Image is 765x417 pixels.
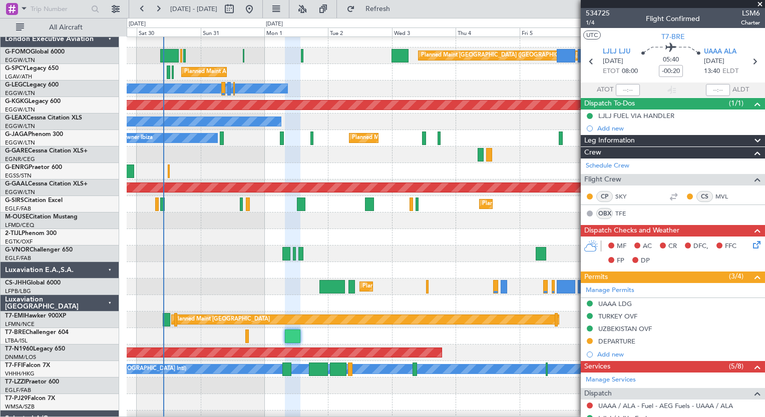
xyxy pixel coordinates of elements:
[520,27,583,36] div: Fri 5
[616,84,640,96] input: --:--
[5,56,35,64] a: EGGW/LTN
[362,279,520,294] div: Planned Maint [GEOGRAPHIC_DATA] ([GEOGRAPHIC_DATA])
[5,362,50,368] a: T7-FFIFalcon 7X
[586,375,636,385] a: Manage Services
[586,285,634,295] a: Manage Permits
[31,1,88,16] input: Trip Number
[5,379,59,385] a: T7-LZZIPraetor 600
[586,18,610,27] span: 1/4
[597,124,760,132] div: Add new
[26,24,106,31] span: All Aircraft
[5,82,59,88] a: G-LEGCLegacy 600
[598,111,674,120] div: LJLJ FUEL VIA HANDLER
[5,49,65,55] a: G-FOMOGlobal 6000
[5,205,31,212] a: EGLF/FAB
[729,98,743,108] span: (1/1)
[5,221,34,229] a: LFMD/CEQ
[5,197,24,203] span: G-SIRS
[597,350,760,358] div: Add new
[715,192,738,201] a: MVL
[598,337,635,345] div: DEPARTURE
[5,115,82,121] a: G-LEAXCessna Citation XLS
[5,164,29,170] span: G-ENRG
[617,241,626,251] span: MF
[421,48,579,63] div: Planned Maint [GEOGRAPHIC_DATA] ([GEOGRAPHIC_DATA])
[741,8,760,18] span: LSM6
[5,329,26,335] span: T7-BRE
[584,271,608,283] span: Permits
[201,27,264,36] div: Sun 31
[646,13,700,24] div: Flight Confirmed
[392,27,456,36] div: Wed 3
[5,403,35,410] a: WMSA/SZB
[5,73,32,80] a: LGAV/ATH
[597,85,613,95] span: ATOT
[5,313,25,319] span: T7-EMI
[5,247,30,253] span: G-VNOR
[5,346,33,352] span: T7-N1960
[5,379,26,385] span: T7-LZZI
[584,174,621,185] span: Flight Crew
[603,66,619,76] span: ETOT
[584,98,635,109] span: Dispatch To-Dos
[5,65,59,71] a: G-SPCYLegacy 650
[5,254,31,262] a: EGLF/FAB
[5,320,35,328] a: LFMN/NCE
[5,131,63,137] a: G-JAGAPhenom 300
[174,312,270,327] div: Planned Maint [GEOGRAPHIC_DATA]
[5,214,29,220] span: M-OUSE
[603,47,630,57] span: LJLJ LJU
[5,386,31,394] a: EGLF/FAB
[5,238,33,245] a: EGTK/OXF
[584,135,635,146] span: Leg Information
[5,115,27,121] span: G-LEAX
[615,209,638,218] a: TFE
[266,20,283,28] div: [DATE]
[5,370,35,377] a: VHHH/HKG
[617,256,624,266] span: FP
[5,337,28,344] a: LTBA/ISL
[5,362,23,368] span: T7-FFI
[5,181,28,187] span: G-GAAL
[725,241,736,251] span: FFC
[5,82,27,88] span: G-LEGC
[5,155,35,163] a: EGNR/CEG
[5,313,66,319] a: T7-EMIHawker 900XP
[5,346,65,352] a: T7-N1960Legacy 650
[129,20,146,28] div: [DATE]
[5,122,35,130] a: EGGW/LTN
[5,230,57,236] a: 2-TIJLPhenom 300
[5,280,61,286] a: CS-JHHGlobal 6000
[586,161,629,171] a: Schedule Crew
[5,230,22,236] span: 2-TIJL
[5,148,88,154] a: G-GARECessna Citation XLS+
[5,214,78,220] a: M-OUSECitation Mustang
[5,395,55,401] a: T7-PJ29Falcon 7X
[643,241,652,251] span: AC
[596,208,613,219] div: OBX
[586,8,610,18] span: 534725
[264,27,328,36] div: Mon 1
[5,247,73,253] a: G-VNORChallenger 650
[122,130,153,145] div: Owner Ibiza
[668,241,677,251] span: CR
[615,192,638,201] a: SKY
[5,353,36,361] a: DNMM/LOS
[584,147,601,158] span: Crew
[661,31,685,42] span: T7-BRE
[5,89,35,97] a: EGGW/LTN
[170,4,217,13] span: [DATE] - [DATE]
[622,66,638,76] span: 08:00
[598,401,733,410] a: UAAA / ALA - Fuel - AEG Fuels - UAAA / ALA
[729,271,743,281] span: (3/4)
[5,164,62,170] a: G-ENRGPraetor 600
[584,225,679,236] span: Dispatch Checks and Weather
[741,18,760,27] span: Charter
[663,55,679,65] span: 05:40
[598,312,637,320] div: TURKEY OVF
[583,30,601,39] button: UTC
[5,131,28,137] span: G-JAGA
[184,64,299,79] div: Planned Maint Athens ([PERSON_NAME] Intl)
[5,98,29,104] span: G-KGKG
[456,27,519,36] div: Thu 4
